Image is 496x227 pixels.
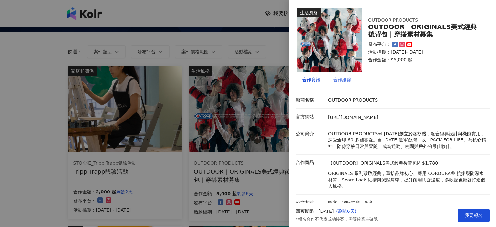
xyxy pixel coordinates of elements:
p: OUTDOOR PRODUCTS [328,97,486,104]
span: 我要報名 [465,213,483,218]
p: ORIGINALS 系列致敬經典，重拾品牌初心。採用 CORDURA® 抗撕裂防潑水材質、Seam Lock 結構與減壓肩帶，提升耐用與舒適度，多款配色輕鬆打造個人風格。 [328,170,486,190]
p: 圖文、限時動態、影音 [328,200,486,206]
p: 官方網站 [296,114,325,120]
a: 【OUTDOOR】ORIGINALS美式經典後背包M [328,160,421,167]
div: OUTDOOR PRODUCTS [368,17,471,24]
p: OUTDOOR PRODUCTS® [DATE]創立於洛杉磯，融合經典設計與機能實用，深受全球 60 多國喜愛。自 [DATE]進軍台灣，以「PACK FOR LIFE」為核心精神，陪你穿梭日常... [328,131,486,150]
div: 合作資訊 [302,76,320,83]
img: 【OUTDOOR】ORIGINALS美式經典後背包M [297,8,362,72]
p: 公司簡介 [296,131,325,137]
p: 發文方式 [296,200,325,206]
p: 廠商名稱 [296,97,325,104]
button: 我要報名 [458,209,490,222]
p: 發布平台： [368,41,391,48]
p: 活動檔期：[DATE]-[DATE] [368,49,482,56]
p: $1,780 [422,160,438,167]
div: OUTDOOR｜ORIGINALS美式經典後背包｜穿搭素材募集 [368,23,482,38]
p: *報名合作不代表成功接案，需等候業主確認 [296,216,378,222]
div: 合作細節 [333,76,351,83]
div: 生活風格 [297,8,321,17]
p: 合作金額： $5,000 起 [368,57,482,63]
p: ( 剩餘6天 ) [336,208,377,215]
p: 回覆期限：[DATE] [296,208,334,215]
p: 合作商品 [296,160,325,166]
a: [URL][DOMAIN_NAME] [328,115,378,120]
